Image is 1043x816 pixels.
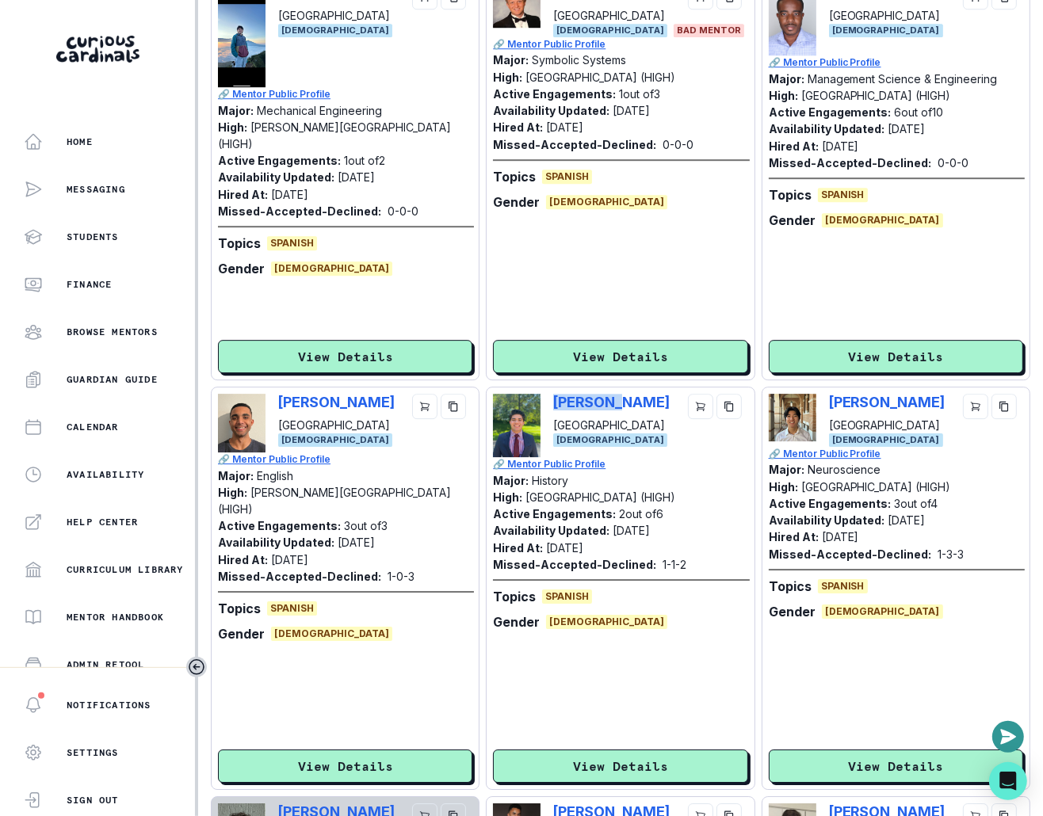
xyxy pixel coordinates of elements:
[688,394,713,419] button: cart
[218,394,266,452] img: Picture of Griffin Clinton
[67,373,158,386] p: Guardian Guide
[822,604,943,619] span: [DEMOGRAPHIC_DATA]
[532,53,626,67] p: Symbolic Systems
[218,104,254,117] p: Major:
[278,417,395,433] p: [GEOGRAPHIC_DATA]
[218,599,261,618] p: Topics
[546,615,667,629] span: [DEMOGRAPHIC_DATA]
[769,185,812,204] p: Topics
[388,568,415,585] p: 1 - 0 - 3
[493,87,616,101] p: Active Engagements:
[338,536,375,549] p: [DATE]
[613,104,650,117] p: [DATE]
[218,536,334,549] p: Availability Updated:
[218,568,381,585] p: Missed-Accepted-Declined:
[493,71,522,84] p: High:
[267,236,317,250] span: Spanish
[271,627,392,641] span: [DEMOGRAPHIC_DATA]
[769,602,816,621] p: Gender
[67,231,119,243] p: Students
[818,579,868,593] span: Spanish
[218,340,472,373] button: View Details
[888,122,926,135] p: [DATE]
[218,234,261,253] p: Topics
[493,37,749,51] a: 🔗 Mentor Public Profile
[218,519,341,532] p: Active Engagements:
[829,7,946,24] p: [GEOGRAPHIC_DATA]
[829,394,946,410] p: [PERSON_NAME]
[992,721,1024,753] button: Open or close messaging widget
[493,340,747,373] button: View Details
[493,556,656,573] p: Missed-Accepted-Declined:
[67,135,93,148] p: Home
[218,452,474,467] a: 🔗 Mentor Public Profile
[769,55,1025,70] a: 🔗 Mentor Public Profile
[186,657,207,677] button: Toggle sidebar
[769,139,819,153] p: Hired At:
[769,340,1023,373] button: View Details
[493,457,749,471] a: 🔗 Mentor Public Profile
[769,154,932,171] p: Missed-Accepted-Declined:
[553,417,670,433] p: [GEOGRAPHIC_DATA]
[56,36,139,63] img: Curious Cardinals Logo
[542,589,592,604] span: Spanish
[493,612,540,631] p: Gender
[546,195,667,209] span: [DEMOGRAPHIC_DATA]
[769,89,798,102] p: High:
[67,421,119,433] p: Calendar
[822,213,943,227] span: [DEMOGRAPHIC_DATA]
[67,278,112,291] p: Finance
[619,87,660,101] p: 1 out of 3
[769,577,812,596] p: Topics
[493,104,609,117] p: Availability Updated:
[553,7,670,24] p: [GEOGRAPHIC_DATA]
[619,507,663,520] p: 2 out of 6
[344,154,385,167] p: 1 out of 2
[218,87,474,101] a: 🔗 Mentor Public Profile
[769,480,798,494] p: High:
[546,541,583,555] p: [DATE]
[613,524,650,537] p: [DATE]
[663,136,693,153] p: 0 - 0 - 0
[67,468,144,481] p: Availability
[278,394,395,410] p: [PERSON_NAME]
[441,394,466,419] button: copy
[769,513,885,527] p: Availability Updated:
[218,259,265,278] p: Gender
[822,139,859,153] p: [DATE]
[67,516,138,528] p: Help Center
[257,104,382,117] p: Mechanical Engineering
[278,24,392,37] span: [DEMOGRAPHIC_DATA]
[818,188,868,202] span: Spanish
[553,24,667,37] span: [DEMOGRAPHIC_DATA]
[546,120,583,134] p: [DATE]
[769,105,892,119] p: Active Engagements:
[525,490,675,504] p: [GEOGRAPHIC_DATA] (HIGH)
[267,601,317,616] span: Spanish
[218,553,268,566] p: Hired At:
[542,170,592,184] span: Spanish
[493,474,529,487] p: Major:
[769,463,804,476] p: Major:
[278,433,392,447] span: [DEMOGRAPHIC_DATA]
[67,611,164,623] p: Mentor Handbook
[67,699,151,711] p: Notifications
[257,469,293,482] p: English
[278,7,395,24] p: [GEOGRAPHIC_DATA]
[674,24,744,37] span: BAD MENTOR
[412,394,437,419] button: cart
[493,394,541,457] img: Picture of Santiago Lugo Gutierrez
[493,120,543,134] p: Hired At:
[218,469,254,482] p: Major:
[218,154,341,167] p: Active Engagements:
[989,762,1027,800] div: Open Intercom Messenger
[493,53,529,67] p: Major:
[218,120,247,134] p: High:
[963,394,988,419] button: cart
[769,394,816,441] img: Picture of Samuel Lee
[271,188,308,201] p: [DATE]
